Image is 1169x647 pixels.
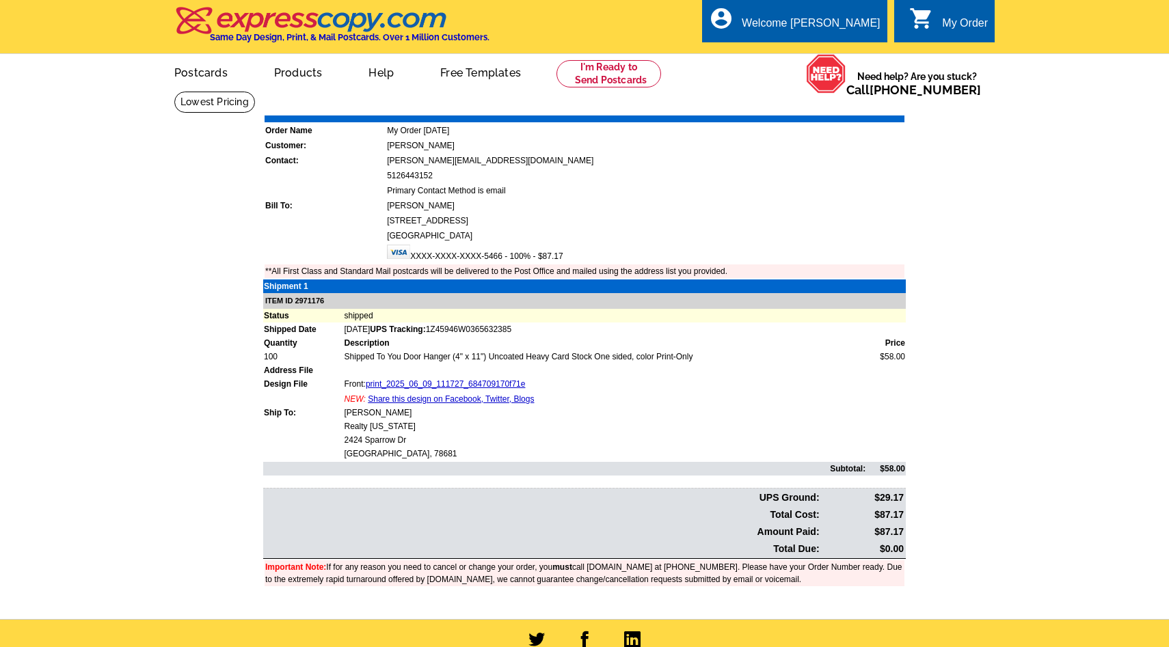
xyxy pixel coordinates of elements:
a: print_2025_06_09_111727_684709170f71e [366,379,526,389]
td: Contact: [265,154,385,167]
td: Design File [263,377,344,391]
td: Shipped To You Door Hanger (4" x 11") Uncoated Heavy Card Stock One sided, color Print-Only [344,350,867,363]
td: Amount Paid: [265,524,820,540]
td: [PERSON_NAME][EMAIL_ADDRESS][DOMAIN_NAME] [386,154,904,167]
td: Front: [344,377,867,391]
td: [GEOGRAPHIC_DATA] [386,229,904,243]
td: $58.00 [866,462,906,476]
td: My Order [DATE] [386,124,904,137]
td: Price [866,336,906,350]
td: Quantity [263,336,344,350]
a: Same Day Design, Print, & Mail Postcards. Over 1 Million Customers. [174,16,489,42]
td: $0.00 [822,541,904,557]
td: [GEOGRAPHIC_DATA], 78681 [344,447,867,460]
span: 1Z45946W0365632385 [370,325,511,334]
td: Total Due: [265,541,820,557]
img: visa.gif [387,245,410,259]
td: [DATE] [344,322,906,336]
i: shopping_cart [909,6,934,31]
td: [STREET_ADDRESS] [386,214,904,228]
td: $87.17 [822,507,904,523]
td: 5126443152 [386,169,904,182]
td: $29.17 [822,490,904,506]
strong: UPS Tracking: [370,325,425,334]
td: Primary Contact Method is email [386,184,904,197]
font: Important Note: [265,562,326,572]
td: **All First Class and Standard Mail postcards will be delivered to the Post Office and mailed usi... [265,264,904,278]
td: Customer: [265,139,385,152]
td: Ship To: [263,406,344,419]
td: 2424 Sparrow Dr [344,433,867,447]
span: NEW: [345,394,366,404]
td: ITEM ID 2971176 [263,293,906,309]
td: [PERSON_NAME] [344,406,867,419]
td: Bill To: [265,199,385,212]
td: Description [344,336,867,350]
td: $87.17 [822,524,904,540]
td: [PERSON_NAME] [386,139,904,152]
td: Total Cost: [265,507,820,523]
td: $58.00 [866,350,906,363]
a: Share this design on Facebook, Twitter, Blogs [368,394,534,404]
td: [PERSON_NAME] [386,199,904,212]
td: Shipment 1 [263,279,344,293]
img: help [806,54,846,94]
div: My Order [942,17,988,36]
div: Welcome [PERSON_NAME] [742,17,880,36]
td: If for any reason you need to cancel or change your order, you call [DOMAIN_NAME] at [PHONE_NUMBE... [265,560,904,586]
td: Realty [US_STATE] [344,419,867,433]
td: 100 [263,350,344,363]
td: Status [263,309,344,322]
td: Subtotal: [263,462,866,476]
span: Need help? Are you stuck? [846,70,988,97]
td: XXXX-XXXX-XXXX-5466 - 100% - $87.17 [386,244,904,263]
a: shopping_cart My Order [909,15,988,32]
td: Address File [263,363,344,377]
a: Help [347,55,416,87]
i: account_circle [709,6,734,31]
td: shipped [344,309,906,322]
td: Shipped Date [263,322,344,336]
a: [PHONE_NUMBER] [870,83,981,97]
span: Call [846,83,981,97]
td: UPS Ground: [265,490,820,506]
td: Order Name [265,124,385,137]
a: Products [252,55,345,87]
a: Postcards [152,55,250,87]
b: must [552,562,572,572]
h4: Same Day Design, Print, & Mail Postcards. Over 1 Million Customers. [210,32,489,42]
a: Free Templates [418,55,543,87]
